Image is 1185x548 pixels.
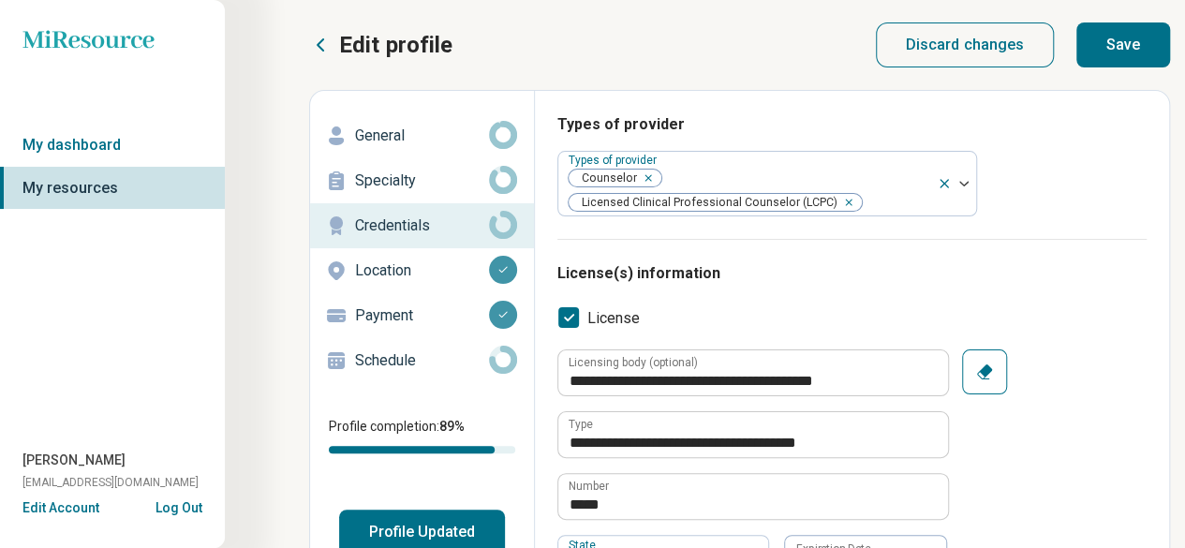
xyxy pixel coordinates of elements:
label: Types of provider [569,154,660,167]
div: Profile completion [329,446,515,453]
p: Schedule [355,349,489,372]
a: Specialty [310,158,534,203]
span: Licensed Clinical Professional Counselor (LCPC) [569,194,843,212]
button: Edit profile [309,30,452,60]
label: Number [569,481,609,492]
div: Profile completion: [310,406,534,465]
a: Credentials [310,203,534,248]
p: Edit profile [339,30,452,60]
h3: License(s) information [557,262,1147,285]
span: License [587,307,640,330]
h3: Types of provider [557,113,1147,136]
p: Specialty [355,170,489,192]
input: credential.licenses.0.name [558,412,948,457]
p: Payment [355,304,489,327]
button: Discard changes [876,22,1055,67]
button: Save [1076,22,1170,67]
a: Schedule [310,338,534,383]
a: Payment [310,293,534,338]
p: General [355,125,489,147]
label: Licensing body (optional) [569,357,698,368]
p: Credentials [355,215,489,237]
span: [PERSON_NAME] [22,451,126,470]
a: Location [310,248,534,293]
a: General [310,113,534,158]
span: Counselor [569,170,643,187]
button: Log Out [156,498,202,513]
label: Type [569,419,593,430]
p: Location [355,259,489,282]
button: Edit Account [22,498,99,518]
span: 89 % [439,419,465,434]
span: [EMAIL_ADDRESS][DOMAIN_NAME] [22,474,199,491]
